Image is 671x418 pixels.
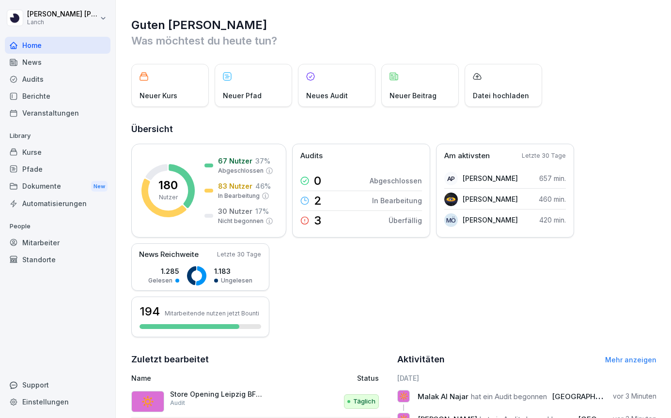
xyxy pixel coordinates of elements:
p: 67 Nutzer [218,156,252,166]
p: Neues Audit [306,90,348,101]
p: Neuer Pfad [223,90,262,101]
p: In Bearbeitung [372,195,422,206]
div: AP [444,172,458,185]
a: Berichte [5,88,110,104]
p: 1.183 [214,266,252,276]
div: New [91,181,108,192]
p: News Reichweite [139,249,199,260]
p: 420 min. [539,215,566,225]
div: MÖ [444,213,458,227]
p: Status [357,373,379,383]
p: 657 min. [539,173,566,183]
p: Überfällig [389,215,422,225]
a: Pfade [5,161,110,178]
p: In Bearbeitung [218,192,260,200]
a: Home [5,37,110,54]
a: News [5,54,110,71]
p: [PERSON_NAME] [463,215,518,225]
a: Veranstaltungen [5,104,110,121]
p: Name [131,373,289,383]
p: Lanch [27,19,98,26]
p: 1.285 [148,266,179,276]
p: Täglich [353,397,375,406]
h6: [DATE] [397,373,656,383]
h2: Übersicht [131,122,656,136]
h2: Zuletzt bearbeitet [131,353,390,366]
p: Ungelesen [221,276,252,285]
p: [PERSON_NAME] [463,194,518,204]
p: Am aktivsten [444,150,490,162]
a: Mitarbeiter [5,234,110,251]
p: Datei hochladen [473,90,529,101]
p: 🔆 [399,389,408,403]
p: 2 [314,195,322,207]
p: 3 [314,215,321,226]
div: Support [5,376,110,393]
p: 180 [158,179,178,191]
p: Abgeschlossen [218,166,264,175]
p: Gelesen [148,276,172,285]
p: Audit [170,399,185,407]
p: 🔅 [140,393,155,410]
p: People [5,219,110,234]
p: Library [5,128,110,144]
p: Audits [300,150,323,162]
p: Nutzer [159,193,178,202]
p: Neuer Beitrag [390,90,437,101]
img: g4w5x5mlkjus3ukx1xap2hc0.png [444,193,458,206]
p: Mitarbeitende nutzen jetzt Bounti [165,310,259,317]
p: 46 % [255,181,271,191]
a: Automatisierungen [5,195,110,212]
p: 30 Nutzer [218,206,252,216]
p: 0 [314,175,321,187]
h3: 194 [140,303,160,320]
p: Abgeschlossen [370,176,422,186]
p: 17 % [255,206,269,216]
p: [PERSON_NAME] [463,173,518,183]
p: Was möchtest du heute tun? [131,33,656,48]
a: Audits [5,71,110,88]
a: Einstellungen [5,393,110,410]
a: Mehr anzeigen [605,356,656,364]
p: 37 % [255,156,270,166]
p: Nicht begonnen [218,217,264,225]
div: Dokumente [5,178,110,195]
a: Kurse [5,144,110,161]
span: [GEOGRAPHIC_DATA]: Opening [552,392,660,401]
span: Malak Al Najar [418,392,468,401]
p: Neuer Kurs [140,90,177,101]
span: hat ein Audit begonnen [471,392,547,401]
a: 🔅Store Opening Leipzig BFG (morning cleaning)AuditTäglich [131,386,390,418]
p: vor 3 Minuten [613,391,656,401]
h2: Aktivitäten [397,353,445,366]
h1: Guten [PERSON_NAME] [131,17,656,33]
p: Letzte 30 Tage [522,151,566,160]
a: Standorte [5,251,110,268]
p: 83 Nutzer [218,181,252,191]
p: 460 min. [539,194,566,204]
p: Store Opening Leipzig BFG (morning cleaning) [170,390,267,399]
a: DokumenteNew [5,178,110,195]
p: [PERSON_NAME] [PERSON_NAME] [27,10,98,18]
p: Letzte 30 Tage [217,250,261,259]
